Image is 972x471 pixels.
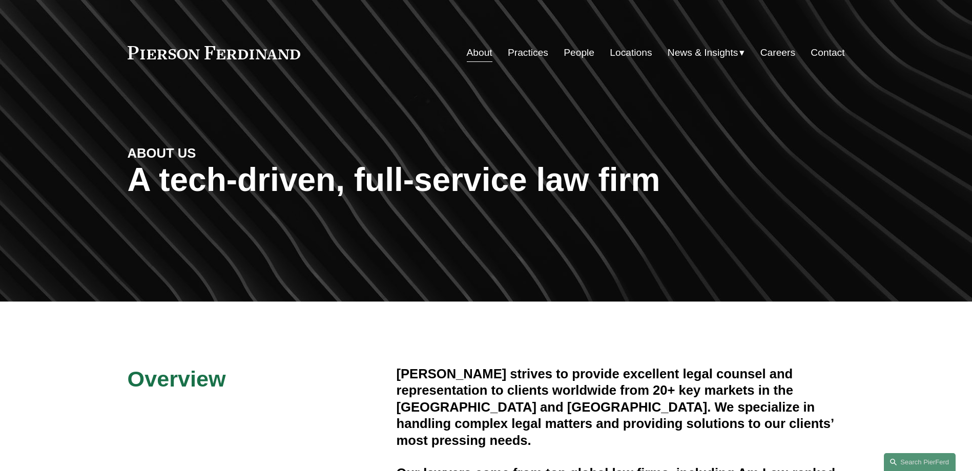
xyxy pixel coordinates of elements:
a: About [467,43,492,62]
h1: A tech-driven, full-service law firm [128,161,845,199]
strong: ABOUT US [128,146,196,160]
a: Practices [508,43,548,62]
span: Overview [128,367,226,391]
a: Locations [610,43,652,62]
h4: [PERSON_NAME] strives to provide excellent legal counsel and representation to clients worldwide ... [397,366,845,448]
a: Contact [811,43,844,62]
a: People [564,43,594,62]
a: folder dropdown [668,43,745,62]
a: Careers [760,43,795,62]
span: News & Insights [668,44,738,62]
a: Search this site [884,453,956,471]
